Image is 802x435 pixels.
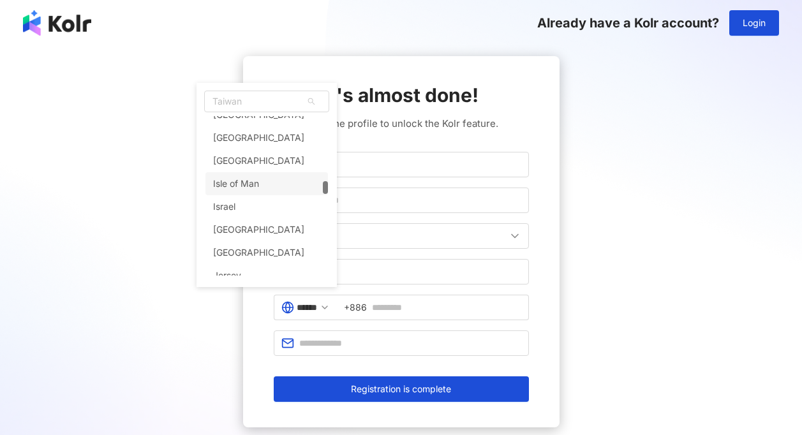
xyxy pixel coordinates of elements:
[205,149,328,172] div: Ireland
[729,10,779,36] button: Login
[213,218,304,241] div: [GEOGRAPHIC_DATA]
[213,172,259,195] div: Isle of Man
[344,300,367,314] span: +886
[743,18,766,28] span: Login
[537,15,719,31] span: Already have a Kolr account?
[205,218,328,241] div: Italy
[205,91,329,112] span: Taiwan
[274,376,529,402] button: Registration is complete
[324,82,479,108] span: It's almost done!
[23,10,91,36] img: logo
[213,126,304,149] div: [GEOGRAPHIC_DATA]
[304,116,498,131] span: Fill in the profile to unlock the Kolr feature.
[205,172,328,195] div: Isle of Man
[213,264,241,287] div: Jersey
[205,241,328,264] div: Jamaica
[205,126,328,149] div: Iraq
[205,264,328,287] div: Jersey
[205,195,328,218] div: Israel
[213,195,235,218] div: Israel
[213,241,304,264] div: [GEOGRAPHIC_DATA]
[213,149,304,172] div: [GEOGRAPHIC_DATA]
[351,384,451,394] span: Registration is complete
